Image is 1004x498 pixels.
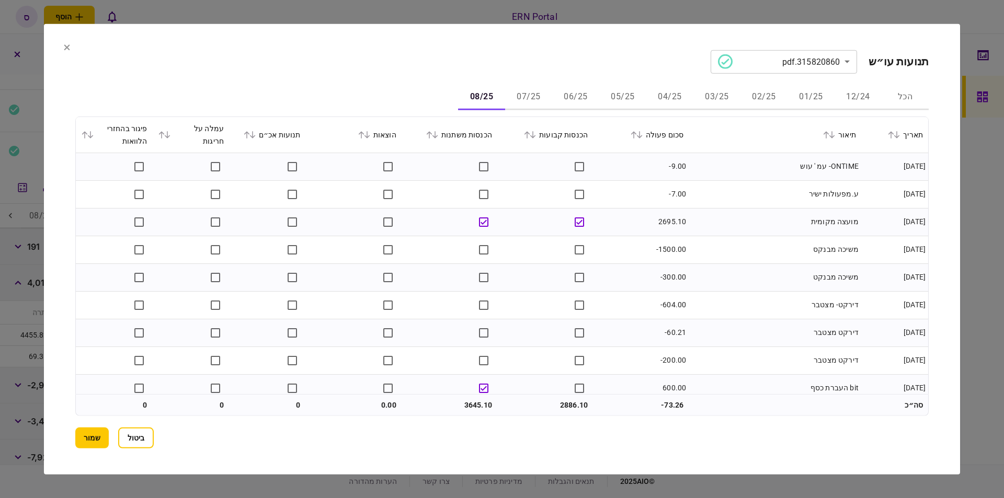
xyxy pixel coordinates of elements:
td: משיכה מבנקס [689,236,861,263]
div: 315820860.pdf [718,54,840,69]
td: [DATE] [861,319,928,346]
td: -60.21 [593,319,689,346]
div: תיאור [694,128,856,141]
td: 600.00 [593,374,689,402]
div: עמלה על חריגות [158,122,224,147]
button: 01/25 [788,85,835,110]
button: 04/25 [646,85,693,110]
td: מועצה מקומית [689,208,861,236]
button: 02/25 [740,85,788,110]
td: [DATE] [861,346,928,374]
button: 05/25 [599,85,646,110]
button: שמור [75,427,109,448]
button: 03/25 [693,85,740,110]
td: -604.00 [593,291,689,319]
td: [DATE] [861,180,928,208]
td: -300.00 [593,263,689,291]
td: -1500.00 [593,236,689,263]
td: 0 [229,395,306,415]
td: דירקט מצטבר [689,319,861,346]
td: -200.00 [593,346,689,374]
td: [DATE] [861,153,928,180]
td: -9.00 [593,153,689,180]
td: סה״כ [861,395,928,415]
td: דירקט- מצטבר [689,291,861,319]
button: 12/24 [835,85,882,110]
td: ע.מפעולות ישיר [689,180,861,208]
td: [DATE] [861,291,928,319]
td: [DATE] [861,263,928,291]
div: הכנסות קבועות [503,128,588,141]
div: הוצאות [311,128,396,141]
td: [DATE] [861,236,928,263]
td: 3645.10 [402,395,497,415]
td: ONTIME- עמ ' עוש [689,153,861,180]
button: 06/25 [552,85,599,110]
td: -7.00 [593,180,689,208]
button: ביטול [118,427,154,448]
button: 08/25 [458,85,505,110]
td: 0 [76,395,153,415]
td: bit העברת כסף [689,374,861,402]
button: הכל [882,85,929,110]
button: 07/25 [505,85,552,110]
div: הכנסות משתנות [407,128,492,141]
div: סכום פעולה [598,128,683,141]
div: פיגור בהחזרי הלוואות [81,122,147,147]
td: 0.00 [306,395,402,415]
td: משיכה מבנקט [689,263,861,291]
h2: תנועות עו״ש [869,55,929,68]
td: 0 [153,395,230,415]
div: תאריך [866,128,923,141]
td: [DATE] [861,208,928,236]
td: [DATE] [861,374,928,402]
td: 2886.10 [497,395,593,415]
td: -73.26 [593,395,689,415]
td: דירקט מצטבר [689,346,861,374]
div: תנועות אכ״ם [234,128,301,141]
td: 2695.10 [593,208,689,236]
